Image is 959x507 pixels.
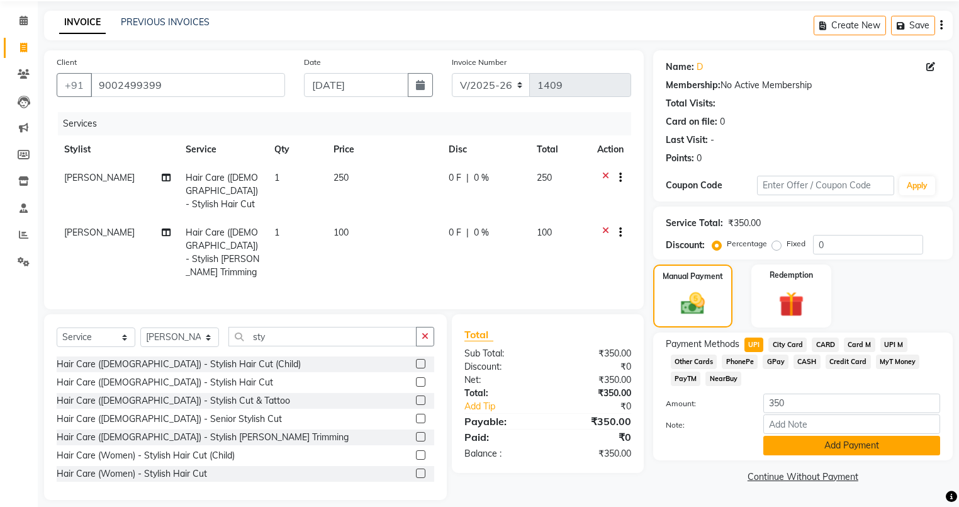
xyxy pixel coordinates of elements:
th: Price [326,135,442,164]
div: ₹350.00 [547,347,640,360]
span: Credit Card [826,355,871,369]
div: Hair Care (Women) - Stylish Hair Cut (Child) [57,449,235,462]
div: Service Total: [666,217,723,230]
a: Continue Without Payment [656,470,950,484]
a: INVOICE [59,11,106,34]
span: City Card [768,338,807,352]
span: Hair Care ([DEMOGRAPHIC_DATA]) - Stylish Hair Cut [186,172,258,210]
span: GPay [763,355,788,369]
span: 250 [334,172,349,183]
label: Fixed [787,238,805,249]
div: ₹0 [563,400,641,413]
div: ₹350.00 [728,217,761,230]
span: [PERSON_NAME] [64,172,135,183]
div: ₹350.00 [547,414,640,429]
a: PREVIOUS INVOICES [121,16,210,28]
span: 1 [274,227,279,238]
div: Payable: [455,414,547,429]
a: Add Tip [455,400,563,413]
div: ₹0 [547,360,640,373]
span: 0 % [474,226,489,239]
div: Discount: [455,360,547,373]
th: Stylist [57,135,178,164]
div: No Active Membership [666,79,940,92]
div: Hair Care ([DEMOGRAPHIC_DATA]) - Stylish Cut & Tattoo [57,394,290,407]
button: Apply [899,176,935,195]
span: UPI [744,338,764,352]
div: Paid: [455,430,547,445]
div: Balance : [455,447,547,460]
div: Discount: [666,239,705,252]
span: [PERSON_NAME] [64,227,135,238]
label: Amount: [656,398,754,409]
div: Membership: [666,79,721,92]
div: Hair Care ([DEMOGRAPHIC_DATA]) - Stylish [PERSON_NAME] Trimming [57,431,349,444]
span: Payment Methods [666,338,739,351]
div: Sub Total: [455,347,547,360]
span: | [466,226,469,239]
div: ₹350.00 [547,373,640,387]
span: Total [464,328,493,341]
span: 0 % [474,171,489,185]
span: 1 [274,172,279,183]
th: Total [529,135,589,164]
span: 0 F [449,171,461,185]
span: PhonePe [722,355,758,369]
div: Hair Care ([DEMOGRAPHIC_DATA]) - Senior Stylish Cut [57,413,282,426]
input: Amount [763,394,940,413]
th: Qty [267,135,326,164]
div: Net: [455,373,547,387]
div: - [710,134,714,147]
div: 0 [720,115,725,128]
div: Total: [455,387,547,400]
label: Note: [656,419,754,431]
button: Create New [814,16,886,35]
label: Invoice Number [452,57,507,68]
div: Total Visits: [666,97,715,110]
button: Save [891,16,935,35]
span: 0 F [449,226,461,239]
input: Add Note [763,414,940,434]
span: 100 [334,227,349,238]
span: 100 [537,227,552,238]
a: D [697,60,703,74]
button: Add Payment [763,436,940,455]
th: Disc [441,135,529,164]
label: Client [57,57,77,68]
span: CASH [794,355,821,369]
span: UPI M [880,338,907,352]
button: +91 [57,73,92,97]
label: Date [304,57,321,68]
div: Last Visit: [666,134,708,147]
span: Card M [844,338,875,352]
label: Redemption [770,270,813,281]
div: Services [58,112,641,135]
input: Enter Offer / Coupon Code [757,176,894,195]
img: _gift.svg [771,288,812,320]
div: Name: [666,60,694,74]
input: Search or Scan [228,327,417,346]
span: Other Cards [671,355,717,369]
div: ₹350.00 [547,447,640,460]
div: Coupon Code [666,179,757,192]
div: Card on file: [666,115,717,128]
div: Hair Care (Women) - Stylish Hair Cut [57,467,207,481]
div: ₹350.00 [547,387,640,400]
div: Hair Care ([DEMOGRAPHIC_DATA]) - Stylish Hair Cut [57,376,273,389]
label: Percentage [727,238,767,249]
div: Hair Care ([DEMOGRAPHIC_DATA]) - Stylish Hair Cut (Child) [57,358,301,371]
input: Search by Name/Mobile/Email/Code [91,73,285,97]
img: _cash.svg [673,290,712,317]
span: CARD [812,338,839,352]
span: Hair Care ([DEMOGRAPHIC_DATA]) - Stylish [PERSON_NAME] Trimming [186,227,259,278]
span: | [466,171,469,185]
span: PayTM [671,372,701,386]
div: Points: [666,152,694,165]
th: Action [590,135,631,164]
th: Service [178,135,267,164]
span: MyT Money [876,355,920,369]
div: ₹0 [547,430,640,445]
span: NearBuy [705,372,741,386]
label: Manual Payment [663,271,723,282]
div: 0 [697,152,702,165]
